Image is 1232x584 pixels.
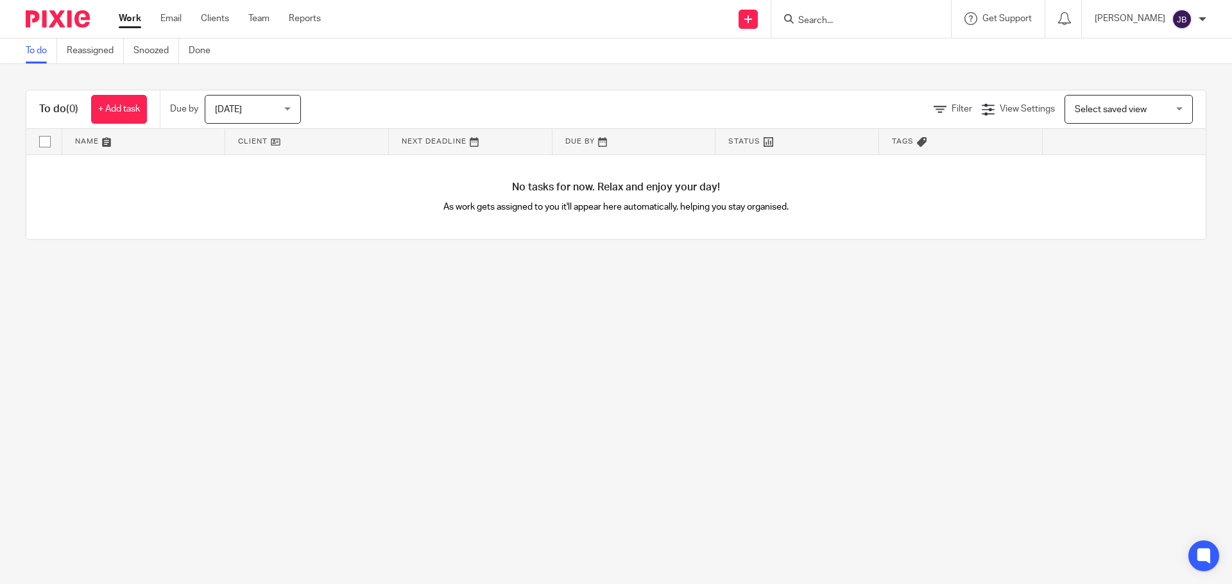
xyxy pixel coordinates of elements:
span: (0) [66,104,78,114]
span: [DATE] [215,105,242,114]
a: + Add task [91,95,147,124]
a: Work [119,12,141,25]
input: Search [797,15,912,27]
a: Snoozed [133,38,179,63]
p: [PERSON_NAME] [1095,12,1165,25]
a: Reassigned [67,38,124,63]
a: To do [26,38,57,63]
h4: No tasks for now. Relax and enjoy your day! [26,181,1206,194]
span: Tags [892,138,914,145]
p: Due by [170,103,198,115]
img: svg%3E [1172,9,1192,29]
img: Pixie [26,10,90,28]
a: Team [248,12,269,25]
a: Done [189,38,220,63]
span: Select saved view [1075,105,1147,114]
h1: To do [39,103,78,116]
span: View Settings [1000,104,1055,113]
p: As work gets assigned to you it'll appear here automatically, helping you stay organised. [321,201,911,213]
span: Filter [952,104,972,113]
span: Get Support [982,14,1032,23]
a: Clients [201,12,229,25]
a: Reports [289,12,321,25]
a: Email [160,12,182,25]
